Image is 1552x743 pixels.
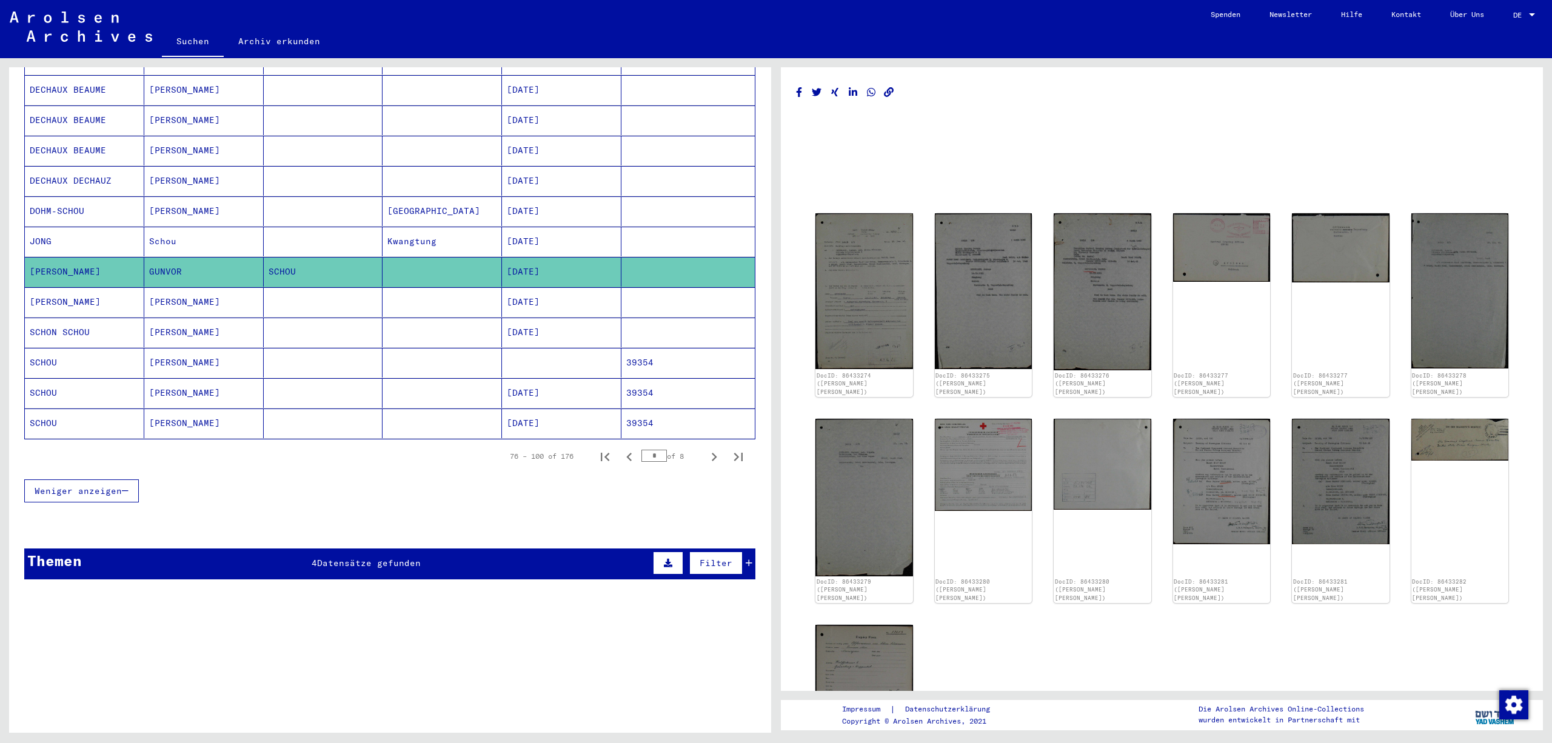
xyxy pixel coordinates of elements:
[1173,213,1271,282] img: 001.jpg
[144,227,264,256] mat-cell: Schou
[621,408,755,438] mat-cell: 39354
[617,444,641,468] button: Previous page
[25,287,144,317] mat-cell: [PERSON_NAME]
[25,136,144,165] mat-cell: DECHAUX BEAUME
[25,318,144,347] mat-cell: SCHON SCHOU
[1499,690,1528,719] img: Zustimmung ändern
[144,408,264,438] mat-cell: [PERSON_NAME]
[793,85,806,100] button: Share on Facebook
[865,85,878,100] button: Share on WhatsApp
[1174,372,1228,395] a: DocID: 86433277 ([PERSON_NAME] [PERSON_NAME])
[700,558,732,568] span: Filter
[935,213,1032,369] img: 001.jpg
[1292,213,1390,282] img: 002.jpg
[883,85,895,100] button: Copy link
[1054,213,1151,370] img: 001.jpg
[895,703,1005,716] a: Datenschutzerklärung
[1173,419,1271,544] img: 001.jpg
[502,378,621,408] mat-cell: [DATE]
[1054,419,1151,510] img: 002.jpg
[1292,419,1390,544] img: 002.jpg
[25,105,144,135] mat-cell: DECHAUX BEAUME
[1412,578,1467,601] a: DocID: 86433282 ([PERSON_NAME] [PERSON_NAME])
[829,85,841,100] button: Share on Xing
[25,348,144,378] mat-cell: SCHOU
[847,85,860,100] button: Share on LinkedIn
[621,348,755,378] mat-cell: 39354
[317,558,421,568] span: Datensätze gefunden
[815,419,913,577] img: 001.jpg
[162,27,224,58] a: Suchen
[10,12,152,42] img: Arolsen_neg.svg
[641,450,702,462] div: of 8
[1055,372,1109,395] a: DocID: 86433276 ([PERSON_NAME] [PERSON_NAME])
[510,451,574,462] div: 76 – 100 of 176
[502,75,621,105] mat-cell: [DATE]
[726,444,751,468] button: Last page
[144,318,264,347] mat-cell: [PERSON_NAME]
[264,257,383,287] mat-cell: SCHOU
[25,75,144,105] mat-cell: DECHAUX BEAUME
[502,105,621,135] mat-cell: [DATE]
[144,136,264,165] mat-cell: [PERSON_NAME]
[144,75,264,105] mat-cell: [PERSON_NAME]
[1473,699,1518,730] img: yv_logo.png
[144,105,264,135] mat-cell: [PERSON_NAME]
[25,227,144,256] mat-cell: JONG
[502,196,621,226] mat-cell: [DATE]
[815,213,913,369] img: 001.jpg
[502,257,621,287] mat-cell: [DATE]
[935,419,1032,511] img: 001.jpg
[25,408,144,438] mat-cell: SCHOU
[502,166,621,196] mat-cell: [DATE]
[312,558,317,568] span: 4
[817,578,871,601] a: DocID: 86433279 ([PERSON_NAME] [PERSON_NAME])
[24,479,139,502] button: Weniger anzeigen
[25,166,144,196] mat-cell: DECHAUX DECHAUZ
[842,716,1005,727] p: Copyright © Arolsen Archives, 2021
[1293,578,1348,601] a: DocID: 86433281 ([PERSON_NAME] [PERSON_NAME])
[621,378,755,408] mat-cell: 39354
[144,378,264,408] mat-cell: [PERSON_NAME]
[27,550,82,571] div: Themen
[502,227,621,256] mat-cell: [DATE]
[935,372,990,395] a: DocID: 86433275 ([PERSON_NAME] [PERSON_NAME])
[25,257,144,287] mat-cell: [PERSON_NAME]
[842,703,890,716] a: Impressum
[35,485,122,496] span: Weniger anzeigen
[502,318,621,347] mat-cell: [DATE]
[25,378,144,408] mat-cell: SCHOU
[702,444,726,468] button: Next page
[502,136,621,165] mat-cell: [DATE]
[144,196,264,226] mat-cell: [PERSON_NAME]
[935,578,990,601] a: DocID: 86433280 ([PERSON_NAME] [PERSON_NAME])
[25,196,144,226] mat-cell: DOHM-SCHOU
[1513,11,1527,19] span: DE
[1411,419,1509,461] img: 001.jpg
[144,166,264,196] mat-cell: [PERSON_NAME]
[502,408,621,438] mat-cell: [DATE]
[817,372,871,395] a: DocID: 86433274 ([PERSON_NAME] [PERSON_NAME])
[1293,372,1348,395] a: DocID: 86433277 ([PERSON_NAME] [PERSON_NAME])
[1411,213,1509,368] img: 001.jpg
[144,257,264,287] mat-cell: GUNVOR
[1199,704,1364,715] p: Die Arolsen Archives Online-Collections
[224,27,335,56] a: Archiv erkunden
[1199,715,1364,725] p: wurden entwickelt in Partnerschaft mit
[811,85,823,100] button: Share on Twitter
[144,287,264,317] mat-cell: [PERSON_NAME]
[842,703,1005,716] div: |
[1412,372,1467,395] a: DocID: 86433278 ([PERSON_NAME] [PERSON_NAME])
[1055,578,1109,601] a: DocID: 86433280 ([PERSON_NAME] [PERSON_NAME])
[593,444,617,468] button: First page
[502,287,621,317] mat-cell: [DATE]
[383,196,502,226] mat-cell: [GEOGRAPHIC_DATA]
[144,348,264,378] mat-cell: [PERSON_NAME]
[383,227,502,256] mat-cell: Kwangtung
[1174,578,1228,601] a: DocID: 86433281 ([PERSON_NAME] [PERSON_NAME])
[689,551,743,575] button: Filter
